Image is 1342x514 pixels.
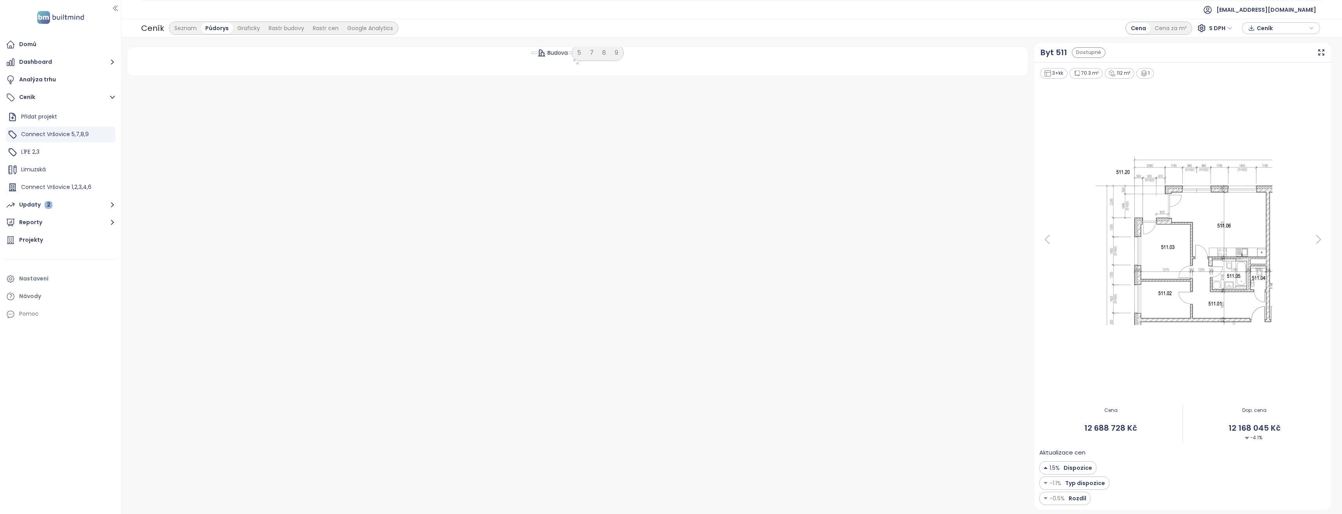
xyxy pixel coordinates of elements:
[21,165,46,173] span: Limuzská
[21,130,89,138] span: Connect Vršovice 5,7,8,9
[19,291,41,301] div: Návody
[4,215,117,230] button: Reporty
[6,180,115,195] div: Connect Vršovice 1,2,3,4,6
[1039,448,1085,457] span: Aktualizace cen
[1069,68,1103,79] div: 70.3 m²
[19,40,36,49] div: Domů
[1245,434,1262,442] span: -4.1%
[1150,23,1191,34] div: Cena za m²
[6,127,115,142] div: Connect Vršovice 5,7,8,9
[6,144,115,160] div: L1FE 2,3
[1136,68,1154,79] div: 1
[6,109,115,125] div: Přidat projekt
[1257,22,1307,34] span: Ceník
[233,23,264,34] div: Graficky
[6,162,115,178] div: Limuzská
[585,46,598,60] div: 7
[4,271,117,287] a: Nastavení
[1105,68,1134,79] div: 112 m²
[4,72,117,88] a: Analýza trhu
[19,235,43,245] div: Projekty
[4,197,117,213] button: Updaty 2
[45,201,52,209] div: 2
[1062,464,1092,472] span: Dispozice
[598,46,610,60] div: 8
[610,46,623,60] div: 9
[1044,479,1048,487] img: Decrease
[4,306,117,322] div: Pomoc
[1245,436,1249,440] img: Decrease
[1044,464,1048,472] img: Decrease
[4,289,117,304] a: Návody
[170,23,201,34] div: Seznam
[201,23,233,34] div: Půdorys
[19,274,48,284] div: Nastavení
[1039,422,1183,434] span: 12 688 728 Kč
[21,148,39,156] span: L1FE 2,3
[4,37,117,52] a: Domů
[21,183,91,191] span: Connect Vršovice 1,2,3,4,6
[19,75,56,84] div: Analýza trhu
[309,23,343,34] div: Rastr cen
[1040,68,1067,79] div: 3+kk
[1084,151,1281,327] img: Floor plan
[1127,23,1150,34] div: Cena
[1050,464,1060,472] span: 1.5%
[1039,407,1183,414] span: Cena
[264,23,309,34] div: Rastr budovy
[1050,494,1065,503] span: -0.5%
[4,54,117,70] button: Dashboard
[547,49,568,57] span: Budova
[19,200,52,210] div: Updaty
[1209,22,1233,34] span: S DPH
[573,46,585,60] div: 5
[1072,47,1105,58] div: Dostupné
[4,232,117,248] a: Projekty
[19,309,39,319] div: Pomoc
[343,23,397,34] div: Google Analytics
[141,21,164,35] div: Ceník
[35,9,86,25] img: logo
[1246,22,1316,34] div: button
[4,90,117,105] button: Ceník
[1044,494,1048,503] img: Decrease
[1216,0,1316,19] span: [EMAIL_ADDRESS][DOMAIN_NAME]
[1067,494,1086,503] span: Rozdíl
[1183,422,1326,434] span: 12 168 045 Kč
[1041,47,1067,59] a: Byt 511
[1183,407,1326,414] span: Dop. cena
[1050,479,1061,487] span: -1.1%
[1063,479,1105,487] span: Typ dispozice
[21,112,57,122] div: Přidat projekt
